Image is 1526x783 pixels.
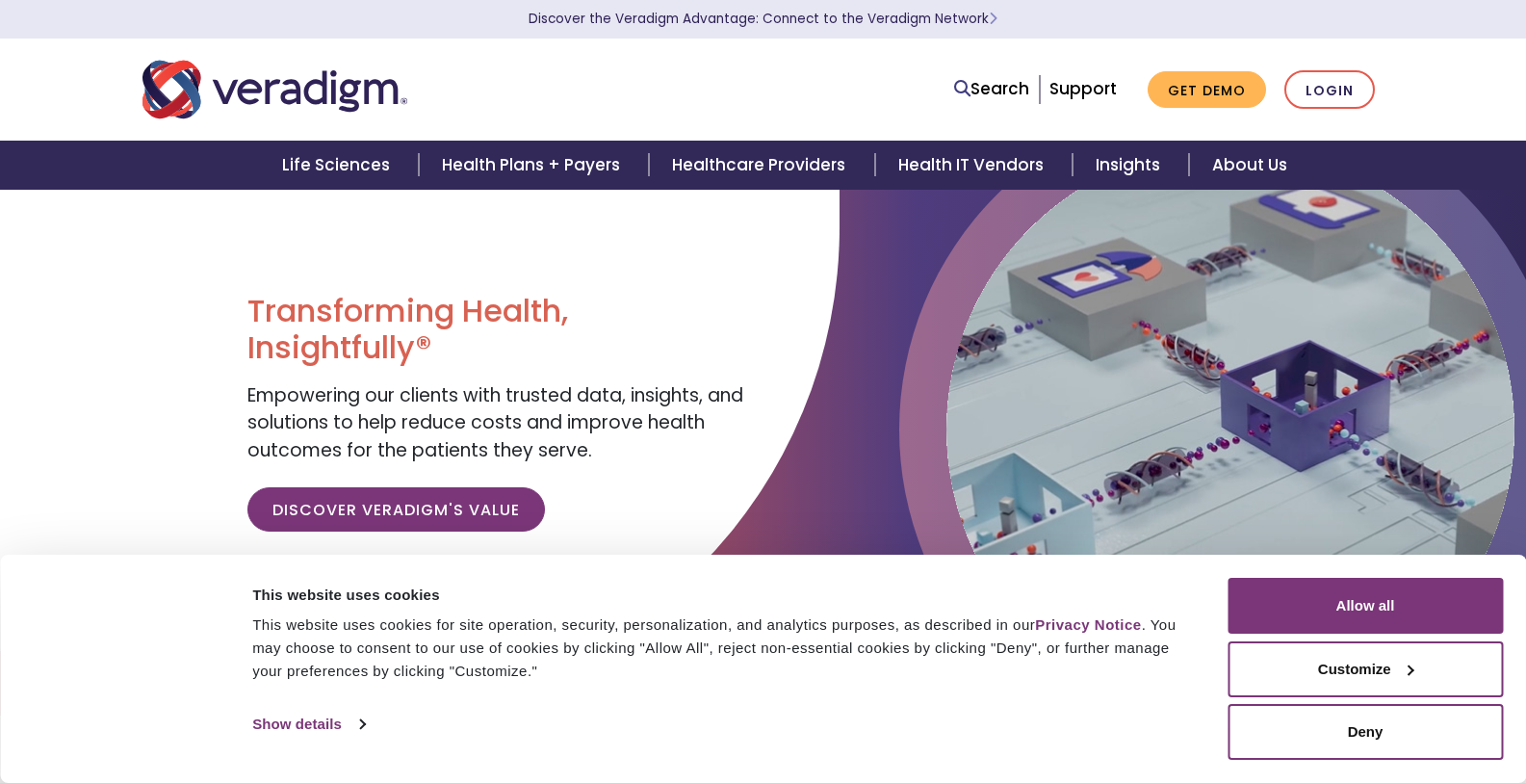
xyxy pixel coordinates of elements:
a: Login [1284,70,1375,110]
a: Insights [1073,141,1189,190]
a: Support [1049,77,1117,100]
h1: Transforming Health, Insightfully® [247,293,748,367]
a: Discover Veradigm's Value [247,487,545,532]
a: Discover the Veradigm Advantage: Connect to the Veradigm NetworkLearn More [529,10,997,28]
span: Empowering our clients with trusted data, insights, and solutions to help reduce costs and improv... [247,382,743,463]
img: Veradigm logo [142,58,407,121]
button: Customize [1228,641,1503,697]
button: Allow all [1228,578,1503,634]
a: Show details [252,710,364,739]
a: Search [954,76,1029,102]
a: Privacy Notice [1035,616,1141,633]
a: Health Plans + Payers [419,141,649,190]
a: Healthcare Providers [649,141,874,190]
a: Get Demo [1148,71,1266,109]
a: About Us [1189,141,1310,190]
div: This website uses cookies [252,584,1184,607]
span: Learn More [989,10,997,28]
a: Life Sciences [259,141,419,190]
div: This website uses cookies for site operation, security, personalization, and analytics purposes, ... [252,613,1184,683]
a: Health IT Vendors [875,141,1073,190]
button: Deny [1228,704,1503,760]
